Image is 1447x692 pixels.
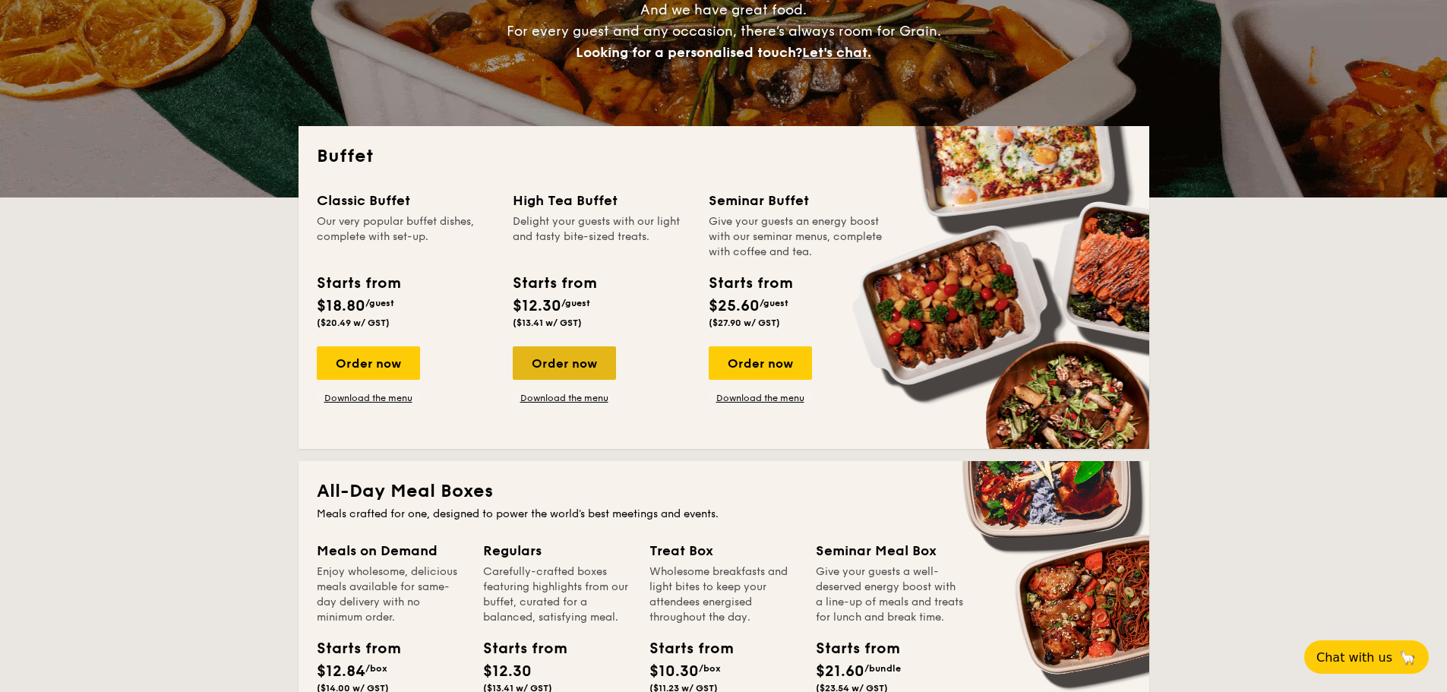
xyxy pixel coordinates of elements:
[709,346,812,380] div: Order now
[317,540,465,561] div: Meals on Demand
[317,144,1131,169] h2: Buffet
[483,564,631,625] div: Carefully-crafted boxes featuring highlights from our buffet, curated for a balanced, satisfying ...
[317,507,1131,522] div: Meals crafted for one, designed to power the world's best meetings and events.
[709,297,760,315] span: $25.60
[317,479,1131,504] h2: All-Day Meal Boxes
[513,318,582,328] span: ($13.41 w/ GST)
[513,297,561,315] span: $12.30
[709,190,886,211] div: Seminar Buffet
[317,662,365,681] span: $12.84
[483,637,551,660] div: Starts from
[317,318,390,328] span: ($20.49 w/ GST)
[709,272,791,295] div: Starts from
[513,392,616,404] a: Download the menu
[816,564,964,625] div: Give your guests a well-deserved energy boost with a line-up of meals and treats for lunch and br...
[760,298,788,308] span: /guest
[864,663,901,674] span: /bundle
[649,564,798,625] div: Wholesome breakfasts and light bites to keep your attendees energised throughout the day.
[816,637,884,660] div: Starts from
[699,663,721,674] span: /box
[483,540,631,561] div: Regulars
[317,214,494,260] div: Our very popular buffet dishes, complete with set-up.
[709,318,780,328] span: ($27.90 w/ GST)
[513,214,690,260] div: Delight your guests with our light and tasty bite-sized treats.
[802,44,871,61] span: Let's chat.
[816,662,864,681] span: $21.60
[709,214,886,260] div: Give your guests an energy boost with our seminar menus, complete with coffee and tea.
[709,392,812,404] a: Download the menu
[317,346,420,380] div: Order now
[1316,650,1392,665] span: Chat with us
[649,637,718,660] div: Starts from
[317,272,400,295] div: Starts from
[1304,640,1429,674] button: Chat with us🦙
[513,346,616,380] div: Order now
[513,272,596,295] div: Starts from
[513,190,690,211] div: High Tea Buffet
[507,2,941,61] span: And we have great food. For every guest and any occasion, there’s always room for Grain.
[561,298,590,308] span: /guest
[816,540,964,561] div: Seminar Meal Box
[365,298,394,308] span: /guest
[483,662,532,681] span: $12.30
[649,662,699,681] span: $10.30
[365,663,387,674] span: /box
[317,637,385,660] div: Starts from
[317,297,365,315] span: $18.80
[317,564,465,625] div: Enjoy wholesome, delicious meals available for same-day delivery with no minimum order.
[649,540,798,561] div: Treat Box
[317,392,420,404] a: Download the menu
[1398,649,1417,666] span: 🦙
[576,44,802,61] span: Looking for a personalised touch?
[317,190,494,211] div: Classic Buffet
